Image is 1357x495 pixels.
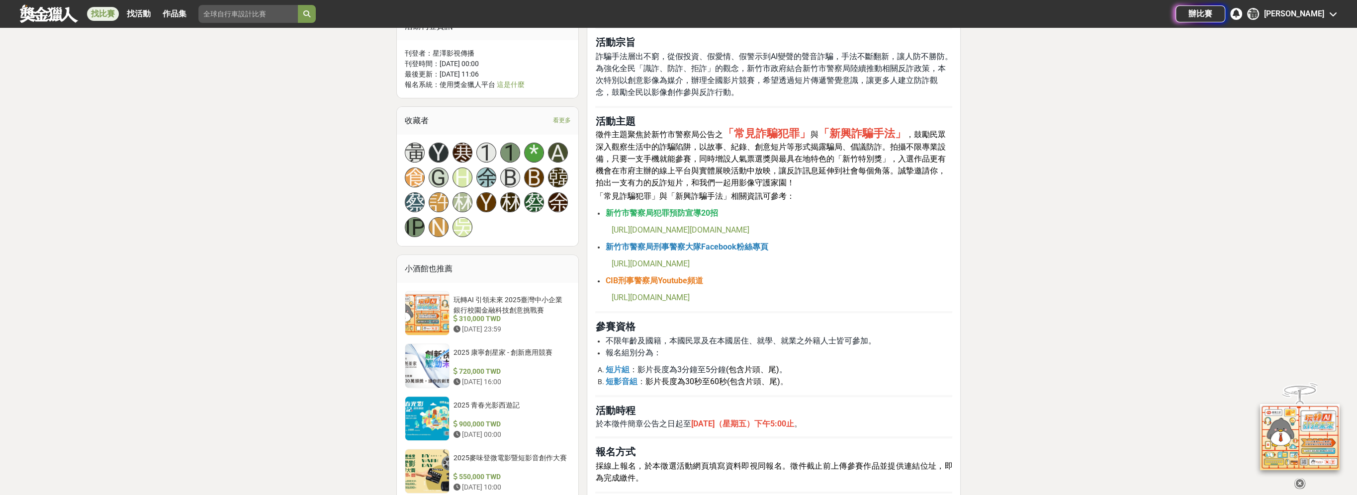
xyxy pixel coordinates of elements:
[453,453,567,472] div: 2025麥味登微電影暨短影音創作大賽
[497,81,525,88] a: 這是什麼
[725,365,779,374] span: (包含片頭、尾)
[645,377,780,386] span: 影片長度為30秒至60秒(包含片頭、尾)
[605,242,768,251] strong: 新竹市警察局刑事警察大隊Facebook粉絲專頁
[405,69,571,80] div: 最後更新： [DATE] 11:06
[595,130,723,139] span: 徵件主題聚焦於新竹市警察局公告之
[780,377,788,386] span: 。
[453,295,567,314] div: 玩轉AI 引領未來 2025臺灣中小企業銀行校園金融科技創意挑戰賽
[452,217,472,237] a: 吳
[595,130,945,187] span: ，鼓勵民眾深入觀察生活中的詐騙陷阱，以故事、紀錄、創意短片等形式揭露騙局、倡議防詐。拍攝不限專業設備，只要一支手機就能參賽，同時增設人氣票選獎與最具在地特色的「新竹特別獎」，入選作品更有機會在市...
[405,217,425,237] a: [PERSON_NAME]
[429,143,449,163] a: Y
[723,127,810,140] strong: 「常見詐騙犯罪」
[453,314,567,324] div: 310,000 TWD
[405,449,571,494] a: 2025麥味登微電影暨短影音創作大賽 550,000 TWD [DATE] 10:00
[405,396,571,441] a: 2025 青春光影西遊記 900,000 TWD [DATE] 00:00
[810,130,818,139] span: 與
[405,192,425,212] a: 蔡
[405,116,429,125] span: 收藏者
[595,461,952,483] span: 採線上報名，於本徵選活動網頁填寫資料即視同報名。徵件截止前上傳參賽作品並提供連結位址，即為完成繳件。
[453,472,567,482] div: 550,000 TWD
[87,7,119,21] a: 找比賽
[500,143,520,163] a: 1
[605,348,661,357] span: 報名組別分為：
[453,347,567,366] div: 2025 康寧創星家 - 創新應用競賽
[452,143,472,163] div: 寒
[548,143,568,163] a: A
[405,59,571,69] div: 刊登時間： [DATE] 00:00
[453,482,567,493] div: [DATE] 10:00
[605,365,629,374] strong: 短片組
[500,192,520,212] a: 林
[429,192,449,212] a: 許
[611,260,689,268] a: [URL][DOMAIN_NAME]
[453,400,567,419] div: 2025 青春光影西遊記
[500,167,520,187] a: B
[637,377,645,386] span: ：
[159,7,190,21] a: 作品集
[595,446,635,458] strong: 報名方式
[1264,8,1324,20] div: [PERSON_NAME]
[405,167,425,187] div: 食
[453,377,567,387] div: [DATE] 16:00
[611,225,749,235] span: [URL][DOMAIN_NAME][DOMAIN_NAME]
[1260,404,1340,470] img: d2146d9a-e6f6-4337-9592-8cefde37ba6b.png
[595,419,691,428] span: 於本徵件簡章公告之日起至
[397,255,579,283] div: 小酒館也推薦
[452,192,472,212] a: 林
[595,191,794,201] span: 「常見詐騙犯罪」與「新興詐騙手法」相關資訊可參考：
[429,217,449,237] a: N
[476,192,496,212] a: Y
[452,167,472,187] a: H
[405,143,425,163] a: 黃
[779,365,787,374] span: 。
[405,48,571,59] div: 刊登者： 星澤影視傳播
[1247,8,1259,20] div: 黃
[123,7,155,21] a: 找活動
[691,419,794,428] strong: [DATE]（星期五）下午5:00止
[453,419,567,429] div: 900,000 TWD
[548,167,568,187] a: 韓
[548,192,568,212] a: 余
[605,276,703,285] strong: CIB刑事警察局Youtube頻道
[476,167,496,187] a: 余
[476,143,496,163] a: 1
[453,324,567,334] div: [DATE] 23:59
[429,167,449,187] a: G
[405,291,571,335] a: 玩轉AI 引領未來 2025臺灣中小企業銀行校園金融科技創意挑戰賽 310,000 TWD [DATE] 23:59
[198,5,298,23] input: 全球自行車設計比賽
[611,226,749,234] a: [URL][DOMAIN_NAME][DOMAIN_NAME]
[405,343,571,388] a: 2025 康寧創星家 - 創新應用競賽 720,000 TWD [DATE] 16:00
[524,167,544,187] a: B
[524,192,544,212] a: 蔡
[605,208,718,218] strong: 新竹市警察局犯罪預防宣導20招
[794,419,802,428] span: 。
[637,365,725,374] span: 影片長度為3分鐘至5分鐘
[611,293,689,302] span: [URL][DOMAIN_NAME]
[1176,5,1225,22] a: 辦比賽
[605,336,876,345] span: 不限年齡及國籍，本國民眾及在本國居住、就學、就業之外籍人士皆可參加。
[595,52,952,97] span: 詐騙手法層出不窮，從假投資、假愛情、假警示到AI變聲的聲音詐騙，手法不斷翻新，讓人防不勝防。為強化全民「識詐、防詐、拒詐」的觀念，新竹市政府結合新竹市警察局陸續推動相關反詐政策，本次特別以創意影...
[552,115,570,126] span: 看更多
[629,365,637,374] span: ：
[595,405,635,416] strong: 活動時程
[453,429,567,440] div: [DATE] 00:00
[818,127,905,140] strong: 「新興詐騙手法」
